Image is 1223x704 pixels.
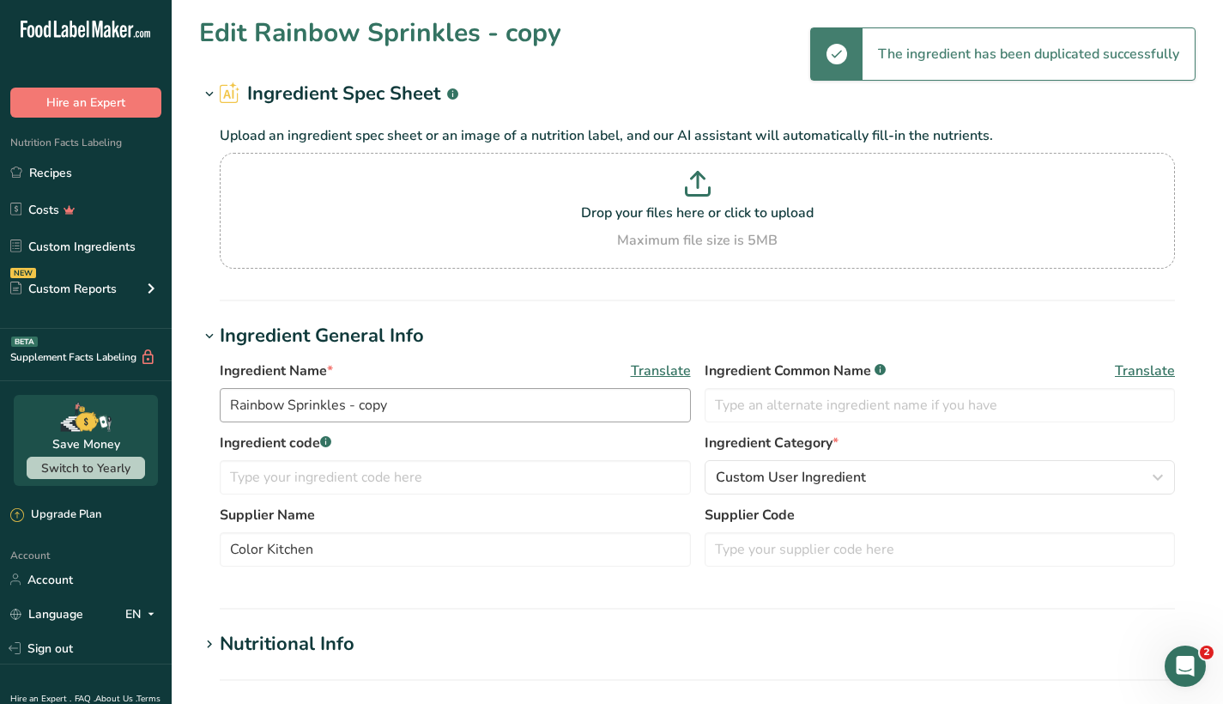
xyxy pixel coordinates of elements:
[705,532,1176,567] input: Type your supplier code here
[10,507,101,524] div: Upgrade Plan
[10,599,83,629] a: Language
[220,80,458,108] h2: Ingredient Spec Sheet
[705,460,1176,495] button: Custom User Ingredient
[220,630,354,658] div: Nutritional Info
[220,388,691,422] input: Type your ingredient name here
[1165,646,1206,687] iframe: Intercom live chat
[705,388,1176,422] input: Type an alternate ingredient name if you have
[220,433,691,453] label: Ingredient code
[220,532,691,567] input: Type your supplier name here
[1200,646,1214,659] span: 2
[41,460,130,476] span: Switch to Yearly
[199,14,561,52] h1: Edit Rainbow Sprinkles - copy
[220,505,691,525] label: Supplier Name
[125,604,161,624] div: EN
[224,230,1171,251] div: Maximum file size is 5MB
[224,203,1171,223] p: Drop your files here or click to upload
[716,467,866,488] span: Custom User Ingredient
[10,280,117,298] div: Custom Reports
[27,457,145,479] button: Switch to Yearly
[10,88,161,118] button: Hire an Expert
[10,268,36,278] div: NEW
[220,125,1175,146] p: Upload an ingredient spec sheet or an image of a nutrition label, and our AI assistant will autom...
[11,337,38,347] div: BETA
[631,361,691,381] span: Translate
[705,433,1176,453] label: Ingredient Category
[1115,361,1175,381] span: Translate
[863,28,1195,80] div: The ingredient has been duplicated successfully
[220,322,424,350] div: Ingredient General Info
[52,435,120,453] div: Save Money
[220,361,333,381] span: Ingredient Name
[705,505,1176,525] label: Supplier Code
[220,460,691,495] input: Type your ingredient code here
[705,361,886,381] span: Ingredient Common Name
